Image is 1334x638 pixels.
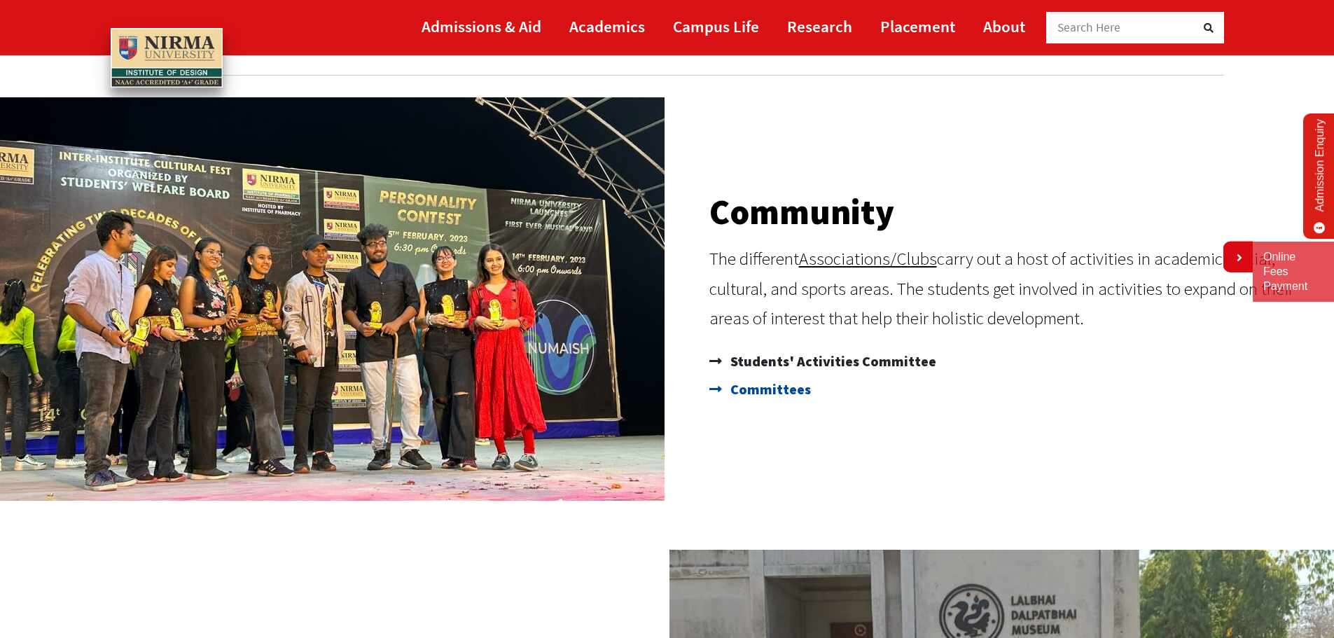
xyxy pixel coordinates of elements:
a: Academics [569,11,645,42]
span: Committees [727,375,811,403]
span: Students' Activities Committee [727,347,936,375]
a: Online Fees Payment [1263,250,1323,293]
a: Associations/Clubs [799,247,937,270]
div: The different carry out a host of activities in academic, social, cultural, and sports areas. The... [709,244,1321,333]
a: Students' Activities Committee [709,347,1321,375]
a: Campus Life [673,11,759,42]
a: About [983,11,1025,42]
img: main_logo [111,28,223,88]
a: Research [787,11,852,42]
span: Search Here [1057,20,1121,35]
a: Admissions & Aid [422,11,541,42]
a: Committees [709,375,1321,403]
h2: Community [709,195,1321,230]
a: Placement [880,11,955,42]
